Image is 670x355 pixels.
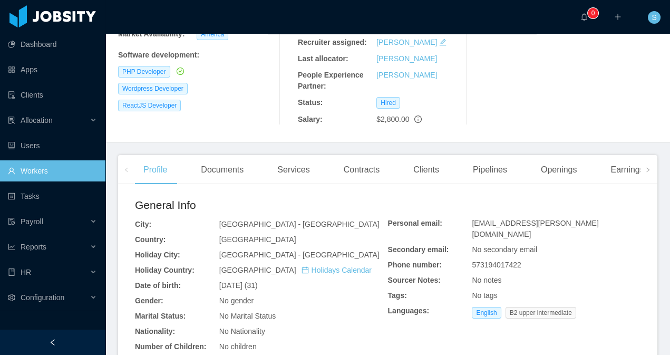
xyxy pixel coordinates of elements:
i: icon: left [124,167,129,172]
span: $2,800.00 [376,115,409,123]
a: icon: userWorkers [8,160,97,181]
i: icon: file-protect [8,218,15,225]
b: Tags: [388,291,407,300]
span: PHP Developer [118,66,170,78]
div: Contracts [335,155,388,185]
span: America [197,28,228,40]
b: Secondary email: [388,245,449,254]
span: Allocation [21,116,53,124]
a: icon: auditClients [8,84,97,105]
span: [GEOGRAPHIC_DATA] - [GEOGRAPHIC_DATA] [219,251,380,259]
sup: 0 [588,8,598,18]
span: Payroll [21,217,43,226]
span: Reports [21,243,46,251]
a: [PERSON_NAME] [376,54,437,63]
b: Sourcer Notes: [388,276,441,284]
b: Personal email: [388,219,443,227]
span: 573194017422 [472,261,521,269]
b: Country: [135,235,166,244]
a: icon: check-circle [174,67,184,75]
span: S [652,11,656,24]
a: icon: robotUsers [8,135,97,156]
span: HR [21,268,31,276]
span: No Nationality [219,327,265,335]
b: City: [135,220,151,228]
div: Pipelines [464,155,516,185]
i: icon: edit [439,39,446,46]
span: [DATE] (31) [219,281,258,290]
span: info-circle [414,116,422,123]
a: icon: pie-chartDashboard [8,34,97,55]
span: [GEOGRAPHIC_DATA] - [GEOGRAPHIC_DATA] [219,220,380,228]
span: ReactJS Developer [118,100,181,111]
i: icon: solution [8,117,15,124]
a: [PERSON_NAME] [376,71,437,79]
span: B2 upper intermediate [506,307,576,319]
span: Hired [376,97,400,109]
i: icon: check-circle [177,68,184,75]
span: Wordpress Developer [118,83,188,94]
b: Nationality: [135,327,175,335]
a: icon: calendarHolidays Calendar [302,266,372,274]
i: icon: book [8,268,15,276]
b: People Experience Partner: [298,71,364,90]
b: Holiday Country: [135,266,195,274]
div: No tags [472,290,640,301]
b: Date of birth: [135,281,181,290]
h2: General Info [135,197,388,214]
span: No children [219,342,257,351]
div: Clients [405,155,448,185]
i: icon: right [645,167,650,172]
i: icon: plus [614,13,622,21]
b: Status: [298,98,323,107]
a: icon: profileTasks [8,186,97,207]
div: Documents [192,155,252,185]
span: English [472,307,501,319]
span: [GEOGRAPHIC_DATA] [219,266,372,274]
div: Services [269,155,318,185]
b: Number of Children: [135,342,206,351]
b: Languages: [388,306,430,315]
b: Market Availability: [118,30,185,38]
b: Phone number: [388,261,442,269]
span: [GEOGRAPHIC_DATA] [219,235,296,244]
b: Holiday City: [135,251,180,259]
b: Last allocator: [298,54,348,63]
span: [EMAIL_ADDRESS][PERSON_NAME][DOMAIN_NAME] [472,219,598,238]
i: icon: setting [8,294,15,301]
b: Gender: [135,296,163,305]
b: Salary: [298,115,323,123]
b: Software development : [118,51,199,59]
a: [PERSON_NAME] [376,38,437,46]
b: Marital Status: [135,312,186,320]
span: Configuration [21,293,64,302]
i: icon: bell [580,13,588,21]
span: No gender [219,296,254,305]
span: No Marital Status [219,312,276,320]
a: icon: appstoreApps [8,59,97,80]
span: No secondary email [472,245,537,254]
i: icon: calendar [302,266,309,274]
div: Profile [135,155,176,185]
i: icon: line-chart [8,243,15,251]
span: No notes [472,276,501,284]
div: Openings [532,155,586,185]
b: Recruiter assigned: [298,38,367,46]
